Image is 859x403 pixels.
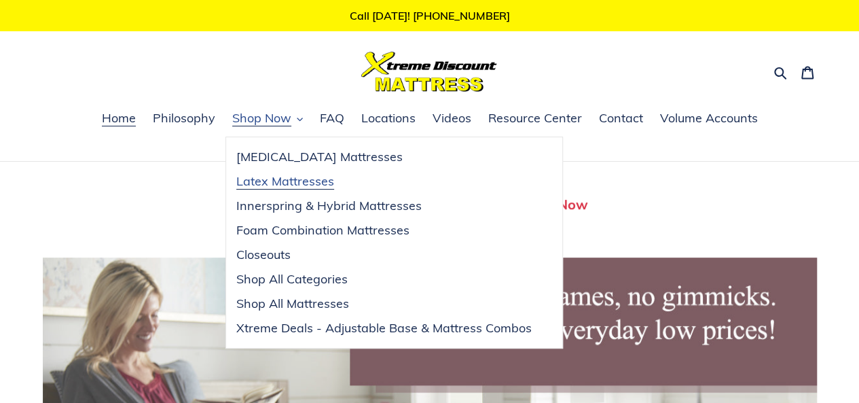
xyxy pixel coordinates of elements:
span: Home [102,110,136,126]
a: Latex Mattresses [226,169,542,194]
a: Volume Accounts [653,109,765,129]
span: Xtreme Deals - Adjustable Base & Mattress Combos [236,320,532,336]
span: Videos [433,110,471,126]
span: Innerspring & Hybrid Mattresses [236,198,422,214]
span: [MEDICAL_DATA] Mattresses [236,149,403,165]
span: Shop All Mattresses [236,296,349,312]
a: Locations [354,109,422,129]
button: Shop Now [225,109,310,129]
a: Home [95,109,143,129]
span: Volume Accounts [660,110,758,126]
span: Closeouts [236,247,291,263]
a: Videos [426,109,478,129]
span: Latex Mattresses [236,173,334,190]
span: Philosophy [153,110,215,126]
a: Resource Center [481,109,589,129]
span: Contact [599,110,643,126]
a: Contact [592,109,650,129]
span: FAQ [320,110,344,126]
a: Foam Combination Mattresses [226,218,542,243]
a: FAQ [313,109,351,129]
a: Shop All Mattresses [226,292,542,316]
a: Shop All Categories [226,267,542,292]
span: Shop All Categories [236,271,348,287]
a: Closeouts [226,243,542,267]
span: Foam Combination Mattresses [236,222,409,239]
a: Philosophy [146,109,222,129]
span: Shop Now [232,110,291,126]
span: Locations [361,110,416,126]
a: Innerspring & Hybrid Mattresses [226,194,542,218]
span: Resource Center [488,110,582,126]
a: Xtreme Deals - Adjustable Base & Mattress Combos [226,316,542,340]
a: [MEDICAL_DATA] Mattresses [226,145,542,169]
img: Xtreme Discount Mattress [361,52,497,92]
